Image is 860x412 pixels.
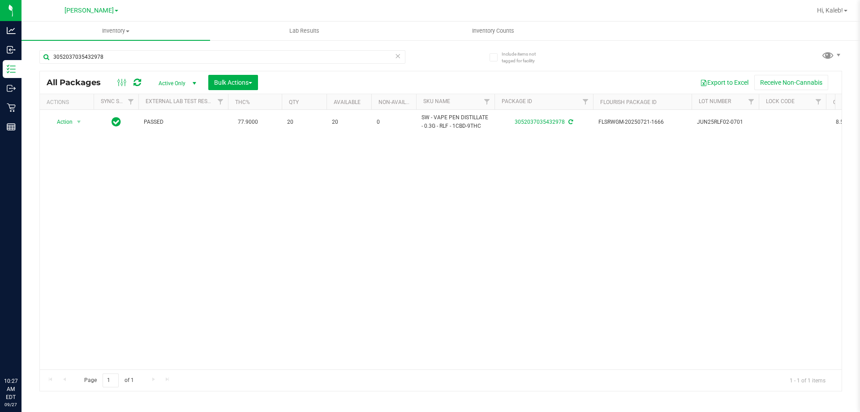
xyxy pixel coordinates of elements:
[112,116,121,128] span: In Sync
[423,98,450,104] a: SKU Name
[64,7,114,14] span: [PERSON_NAME]
[73,116,85,128] span: select
[833,99,847,105] a: CBD%
[502,51,546,64] span: Include items not tagged for facility
[103,373,119,387] input: 1
[399,22,587,40] a: Inventory Counts
[21,22,210,40] a: Inventory
[21,27,210,35] span: Inventory
[39,50,405,64] input: Search Package ID, Item Name, SKU, Lot or Part Number...
[9,340,36,367] iframe: Resource center
[277,27,331,35] span: Lab Results
[7,103,16,112] inline-svg: Retail
[766,98,795,104] a: Lock Code
[77,373,141,387] span: Page of 1
[377,118,411,126] span: 0
[4,401,17,408] p: 09/27
[744,94,759,109] a: Filter
[694,75,754,90] button: Export to Excel
[421,113,489,130] span: SW - VAPE PEN DISTILLATE - 0.3G - RLF - 1CBD-9THC
[287,118,321,126] span: 20
[831,116,857,129] span: 8.5900
[7,122,16,131] inline-svg: Reports
[783,373,833,387] span: 1 - 1 of 1 items
[811,94,826,109] a: Filter
[7,45,16,54] inline-svg: Inbound
[332,118,366,126] span: 20
[600,99,657,105] a: Flourish Package ID
[754,75,828,90] button: Receive Non-Cannabis
[515,119,565,125] a: 3052037035432978
[146,98,216,104] a: External Lab Test Result
[480,94,494,109] a: Filter
[233,116,262,129] span: 77.9000
[101,98,135,104] a: Sync Status
[144,118,223,126] span: PASSED
[395,50,401,62] span: Clear
[49,116,73,128] span: Action
[502,98,532,104] a: Package ID
[697,118,753,126] span: JUN25RLF02-0701
[578,94,593,109] a: Filter
[378,99,418,105] a: Non-Available
[334,99,361,105] a: Available
[567,119,573,125] span: Sync from Compliance System
[213,94,228,109] a: Filter
[460,27,526,35] span: Inventory Counts
[7,65,16,74] inline-svg: Inventory
[210,22,399,40] a: Lab Results
[208,75,258,90] button: Bulk Actions
[289,99,299,105] a: Qty
[235,99,250,105] a: THC%
[598,118,686,126] span: FLSRWGM-20250721-1666
[214,79,252,86] span: Bulk Actions
[124,94,138,109] a: Filter
[7,26,16,35] inline-svg: Analytics
[699,98,731,104] a: Lot Number
[4,377,17,401] p: 10:27 AM EDT
[47,99,90,105] div: Actions
[47,78,110,87] span: All Packages
[7,84,16,93] inline-svg: Outbound
[817,7,843,14] span: Hi, Kaleb!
